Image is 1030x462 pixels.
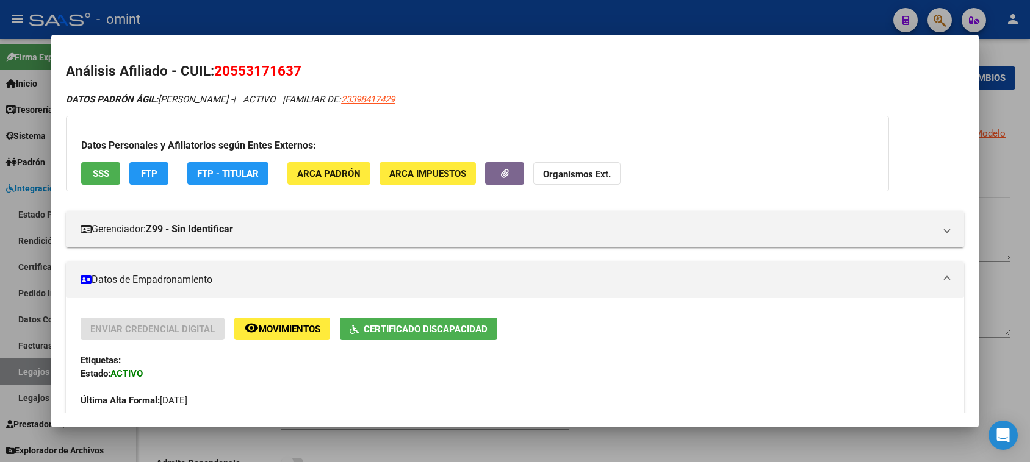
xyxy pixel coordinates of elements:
button: SSS [81,162,120,185]
button: ARCA Impuestos [380,162,476,185]
strong: Etiquetas: [81,355,121,366]
mat-icon: remove_red_eye [244,321,259,335]
span: FTP - Titular [197,168,259,179]
div: Open Intercom Messenger [989,421,1018,450]
span: 23398417429 [341,94,395,105]
button: FTP [129,162,168,185]
button: Certificado Discapacidad [340,318,497,340]
mat-panel-title: Gerenciador: [81,222,934,236]
span: Movimientos [259,324,320,335]
span: [DATE] [81,395,187,406]
strong: ACTIVO [110,368,143,379]
h3: Datos Personales y Afiliatorios según Entes Externos: [81,138,874,153]
button: Organismos Ext. [533,162,621,185]
button: Enviar Credencial Digital [81,318,225,340]
mat-expansion-panel-header: Datos de Empadronamiento [66,261,963,298]
i: | ACTIVO | [66,94,395,105]
strong: Organismos Ext. [543,169,611,180]
span: FAMILIAR DE: [285,94,395,105]
button: FTP - Titular [187,162,268,185]
strong: Última Alta Formal: [81,395,160,406]
button: Movimientos [234,318,330,340]
mat-expansion-panel-header: Gerenciador:Z99 - Sin Identificar [66,211,963,247]
span: ARCA Padrón [297,168,361,179]
button: ARCA Padrón [287,162,370,185]
span: FTP [141,168,157,179]
strong: DATOS PADRÓN ÁGIL: [66,94,158,105]
mat-panel-title: Datos de Empadronamiento [81,272,934,287]
strong: Z99 - Sin Identificar [146,222,233,236]
h2: Análisis Afiliado - CUIL: [66,61,963,82]
span: Certificado Discapacidad [364,324,488,335]
strong: Estado: [81,368,110,379]
span: SSS [93,168,109,179]
span: ARCA Impuestos [389,168,466,179]
span: 20553171637 [214,63,301,79]
span: [PERSON_NAME] - [66,94,233,105]
span: Enviar Credencial Digital [90,324,215,335]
